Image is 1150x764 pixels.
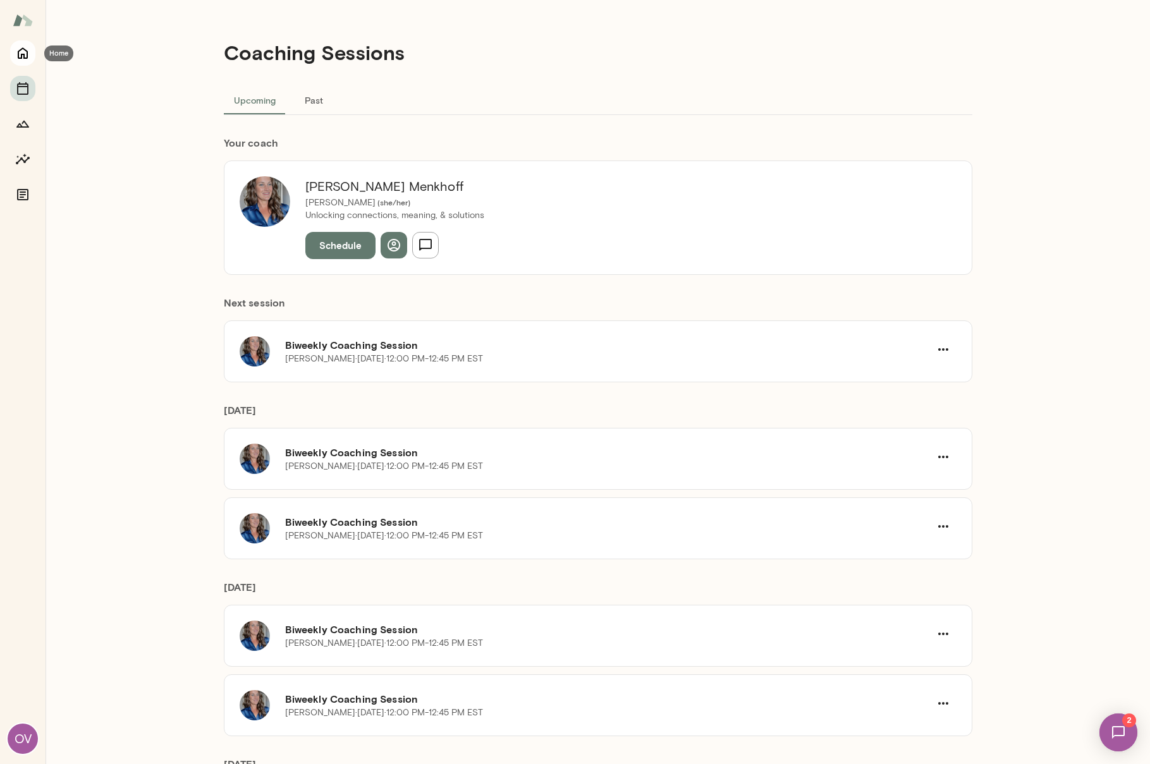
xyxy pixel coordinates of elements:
[305,209,484,222] p: Unlocking connections, meaning, & solutions
[285,353,483,365] p: [PERSON_NAME] · [DATE] · 12:00 PM-12:45 PM EST
[285,691,930,706] h6: Biweekly Coaching Session
[285,445,930,460] h6: Biweekly Coaching Session
[285,337,930,353] h6: Biweekly Coaching Session
[240,176,290,227] img: Nicole Menkhoff
[224,403,972,428] h6: [DATE]
[10,182,35,207] button: Documents
[10,76,35,101] button: Sessions
[13,8,33,32] img: Mento
[305,197,484,209] p: [PERSON_NAME]
[285,514,930,530] h6: Biweekly Coaching Session
[305,176,484,197] h6: [PERSON_NAME] Menkhoff
[10,40,35,66] button: Home
[381,232,407,258] button: View profile
[285,530,483,542] p: [PERSON_NAME] · [DATE] · 12:00 PM-12:45 PM EST
[286,85,343,115] button: Past
[224,85,286,115] button: Upcoming
[376,198,410,207] span: ( she/her )
[285,460,483,473] p: [PERSON_NAME] · [DATE] · 12:00 PM-12:45 PM EST
[285,706,483,719] p: [PERSON_NAME] · [DATE] · 12:00 PM-12:45 PM EST
[412,232,439,258] button: Send message
[224,579,972,605] h6: [DATE]
[224,85,972,115] div: basic tabs example
[44,45,73,61] div: Home
[224,135,972,150] h6: Your coach
[10,147,35,172] button: Insights
[224,295,972,320] h6: Next session
[305,232,376,258] button: Schedule
[285,622,930,637] h6: Biweekly Coaching Session
[224,40,405,64] h4: Coaching Sessions
[10,111,35,136] button: Growth Plan
[285,637,483,650] p: [PERSON_NAME] · [DATE] · 12:00 PM-12:45 PM EST
[8,724,38,754] div: OV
